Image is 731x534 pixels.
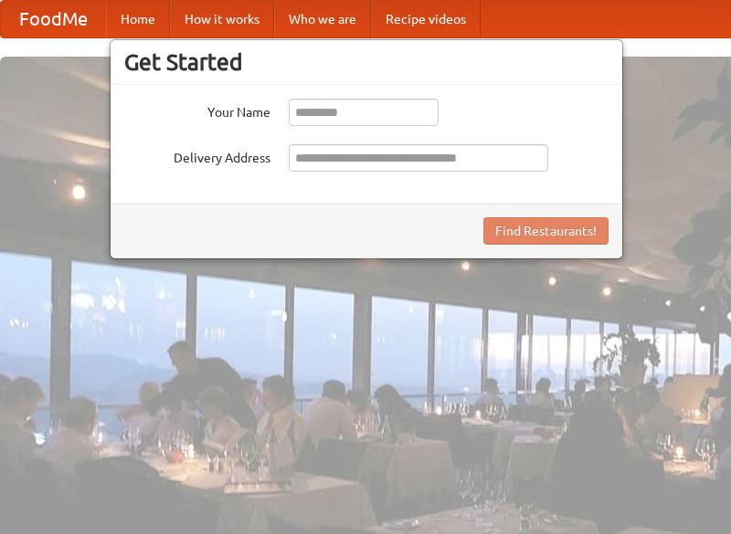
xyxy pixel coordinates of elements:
a: Recipe videos [371,1,481,37]
a: How it works [170,1,274,37]
button: Find Restaurants! [483,217,609,245]
a: FoodMe [1,1,106,37]
a: Who we are [274,1,371,37]
h3: Get Started [124,48,609,76]
a: Home [106,1,170,37]
label: Delivery Address [124,144,270,167]
label: Your Name [124,99,270,121]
